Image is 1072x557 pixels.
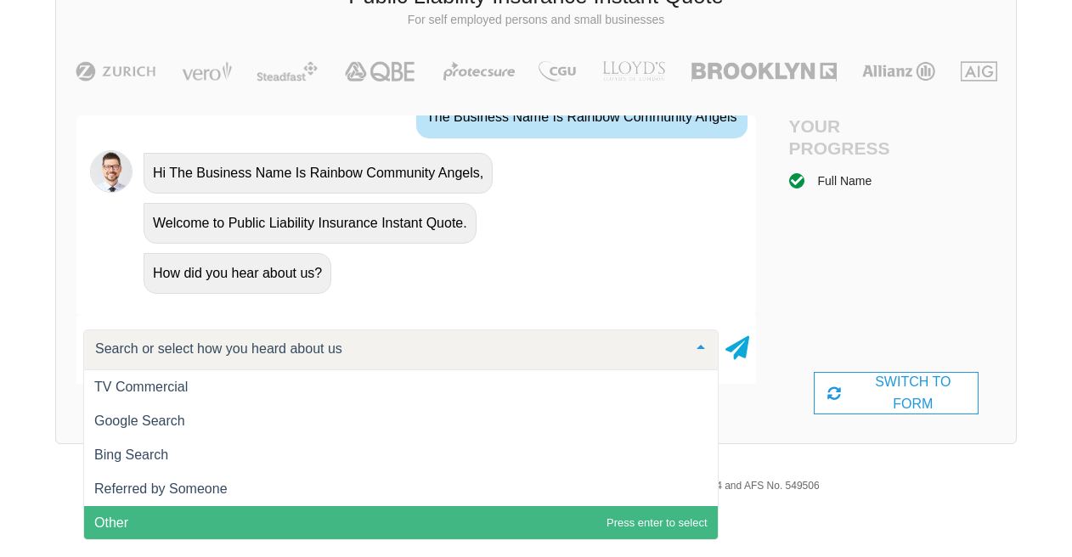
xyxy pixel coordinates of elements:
input: Search or select how you heard about us [91,340,684,357]
span: Referred by Someone [94,481,228,496]
span: Google Search [94,414,185,428]
div: How did you hear about us? [144,253,331,294]
img: QBE | Public Liability Insurance [335,61,426,82]
span: Bing Search [94,447,168,462]
img: Chatbot | PLI [90,150,133,193]
img: Vero | Public Liability Insurance [174,61,240,82]
div: SWITCH TO FORM [814,372,979,414]
span: TV Commercial [94,380,188,394]
img: Zurich | Public Liability Insurance [68,61,164,82]
img: Allianz | Public Liability Insurance [854,61,944,82]
div: Welcome to Public Liability Insurance Instant Quote. [144,203,477,244]
img: AIG | Public Liability Insurance [954,61,1004,82]
p: For self employed persons and small businesses [69,12,1003,29]
img: LLOYD's | Public Liability Insurance [593,61,674,82]
img: Steadfast | Public Liability Insurance [250,61,324,82]
div: Hi The Business Name Is Rainbow Community Angels, [144,153,493,194]
h4: Your Progress [789,115,896,158]
img: Brooklyn | Public Liability Insurance [685,61,843,82]
div: Full Name [818,172,872,190]
div: The business name is Rainbow Community Angels [416,96,748,138]
img: CGU | Public Liability Insurance [532,61,583,82]
img: Protecsure | Public Liability Insurance [437,61,522,82]
span: Other [94,515,128,530]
